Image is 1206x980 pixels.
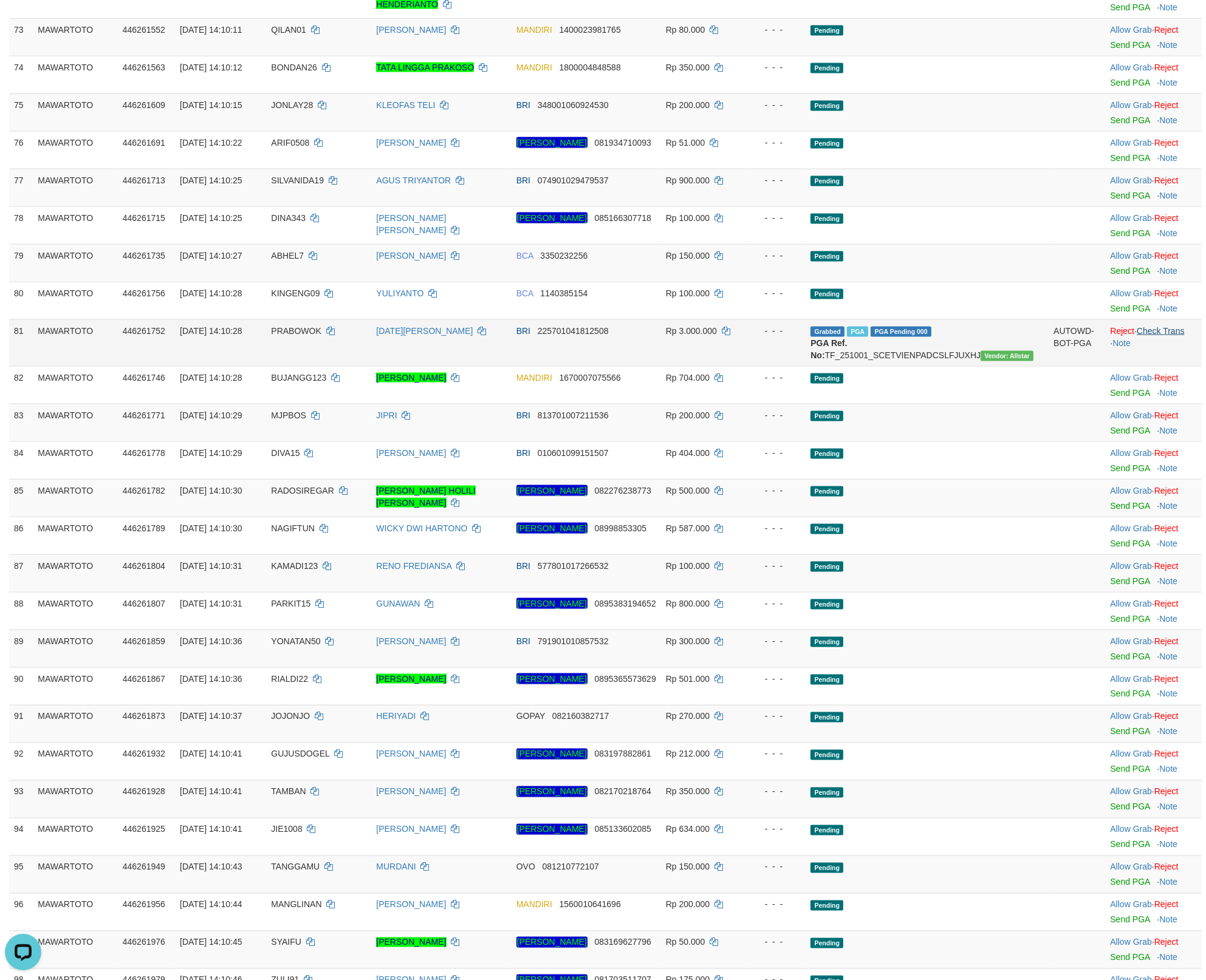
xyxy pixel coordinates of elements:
div: - - - [751,61,801,73]
span: 446261715 [123,213,165,223]
a: Allow Grab [1110,636,1151,646]
span: Copy 1400023981765 to clipboard [560,25,621,35]
td: · [1105,244,1202,282]
span: JONLAY28 [271,100,313,110]
span: MANDIRI [516,25,552,35]
span: [DATE] 14:10:15 [180,100,242,110]
a: Reject [1154,825,1179,834]
span: · [1110,448,1154,458]
span: [DATE] 14:10:28 [180,288,242,298]
td: MAWARTOTO [33,517,117,554]
div: - - - [751,24,801,36]
a: Note [1159,915,1177,925]
span: 446261713 [123,175,165,185]
div: - - - [751,485,801,497]
em: [PERSON_NAME] [516,213,588,223]
a: Note [1159,304,1177,313]
td: 77 [9,169,33,206]
td: 83 [9,404,33,441]
span: Rp 350.000 [666,63,710,72]
td: 81 [9,319,33,366]
td: MAWARTOTO [33,206,117,244]
a: Allow Grab [1110,825,1151,834]
a: [DATE][PERSON_NAME] [376,326,473,336]
span: 446261782 [123,486,165,495]
span: · [1110,410,1154,420]
td: · [1105,18,1202,56]
a: [PERSON_NAME] [376,373,446,383]
span: 446261735 [123,251,165,260]
span: Copy 1140385154 to clipboard [540,288,588,298]
a: Send PGA [1110,840,1149,849]
td: 76 [9,131,33,169]
a: [PERSON_NAME] HOLILI [PERSON_NAME] [376,486,475,508]
span: BRI [516,100,530,110]
a: Allow Grab [1110,749,1151,759]
span: [DATE] 14:10:27 [180,251,242,260]
a: [PERSON_NAME] [376,900,446,910]
a: Reject [1154,410,1179,420]
a: Allow Grab [1110,448,1151,458]
a: Reject [1154,138,1179,148]
span: QILAN01 [271,25,306,35]
span: Copy 1670007075566 to clipboard [560,373,621,383]
a: Reject [1154,523,1179,533]
td: · [1105,282,1202,319]
a: Reject [1154,100,1179,110]
span: Rp 100.000 [666,213,710,223]
a: RENO FREDIANSA [376,561,451,571]
a: [PERSON_NAME] [376,674,446,684]
a: Send PGA [1110,877,1149,887]
span: Rp 80.000 [666,25,705,35]
td: MAWARTOTO [33,131,117,169]
span: [DATE] 14:10:11 [180,25,242,35]
span: 446261789 [123,523,165,533]
span: PGA Pending [871,327,931,337]
a: Note [1159,652,1177,661]
td: MAWARTOTO [33,366,117,404]
a: Note [1159,840,1177,849]
div: - - - [751,325,801,337]
div: - - - [751,137,801,149]
span: Pending [810,449,843,459]
span: Copy 082276238773 to clipboard [595,486,651,495]
div: - - - [751,409,801,421]
a: Allow Grab [1110,25,1151,35]
a: Reject [1154,636,1179,646]
span: Copy 085166307718 to clipboard [595,213,651,223]
em: [PERSON_NAME] [516,137,588,148]
a: [PERSON_NAME] [376,448,446,458]
a: Allow Grab [1110,937,1151,947]
td: MAWARTOTO [33,282,117,319]
span: BRI [516,175,530,185]
div: - - - [751,522,801,534]
span: Rp 587.000 [666,523,710,533]
button: Open LiveChat chat widget [5,5,41,41]
td: · [1105,206,1202,244]
a: Send PGA [1110,228,1149,238]
td: 86 [9,517,33,554]
span: [DATE] 14:10:22 [180,138,242,148]
a: [PERSON_NAME] [376,787,446,797]
td: · [1105,479,1202,517]
a: Allow Grab [1110,900,1151,910]
a: Allow Grab [1110,63,1151,72]
span: [DATE] 14:10:25 [180,175,242,185]
a: Allow Grab [1110,599,1151,608]
a: Allow Grab [1110,373,1151,383]
span: · [1110,213,1154,223]
a: Send PGA [1110,463,1149,473]
a: Reject [1154,175,1179,185]
a: Send PGA [1110,153,1149,163]
span: · [1110,288,1154,298]
span: · [1110,138,1154,148]
a: Send PGA [1110,304,1149,313]
b: PGA Ref. No: [810,338,847,360]
a: Allow Grab [1110,288,1151,298]
span: Rp 200.000 [666,100,710,110]
a: Note [1159,576,1177,586]
span: · [1110,25,1154,35]
a: Allow Grab [1110,787,1151,797]
a: Reject [1154,213,1179,223]
span: · [1110,373,1154,383]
